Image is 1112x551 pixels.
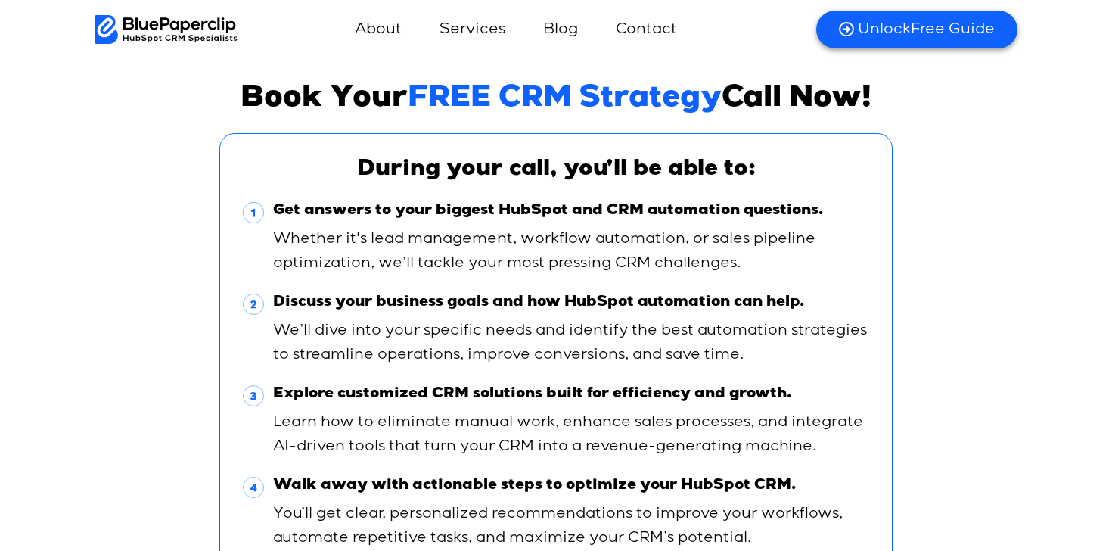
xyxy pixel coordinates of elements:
strong: Discuss your business goals and how HubSpot automation can help. [273,291,869,315]
a: About [340,11,417,48]
h1: Book Your Call Now! [219,82,893,118]
a: UnlockFree Guide [816,11,1017,48]
strong: Explore customized CRM solutions built for efficiency and growth. [273,382,869,406]
span: Whether it's lead management, workflow automation, or sales pipeline optimization, we’ll tackle y... [269,199,869,275]
a: Contact [601,11,692,48]
span: We’ll dive into your specific needs and identify the best automation strategies to streamline ope... [269,291,869,367]
strong: Walk away with actionable steps to optimize your HubSpot CRM. [273,474,869,498]
span: Unlock [858,22,911,37]
a: Services [424,11,520,48]
h3: During your call, you’ll be able to: [243,157,869,184]
span: Learn how to eliminate manual work, enhance sales processes, and integrate AI-driven tools that t... [269,382,869,459]
span: FREE CRM Strategy [408,85,722,115]
nav: Menu [238,11,800,48]
strong: Get answers to your biggest HubSpot and CRM automation questions. [273,199,869,223]
span: You’ll get clear, personalized recommendations to improve your workflows, automate repetitive tas... [269,474,869,550]
img: BluePaperClip Logo black [95,15,238,44]
a: Blog [528,11,593,48]
span: Free Guide [858,20,995,39]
